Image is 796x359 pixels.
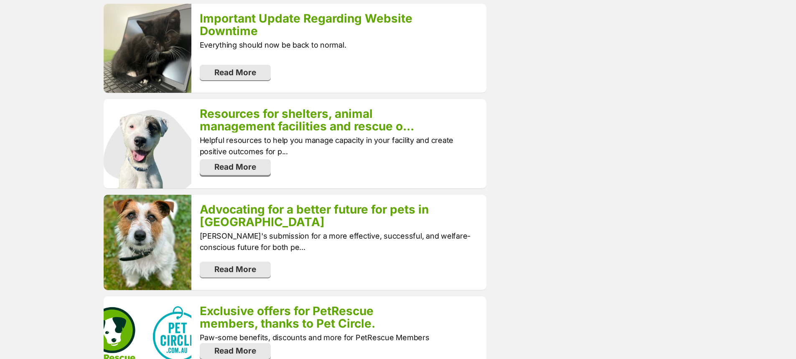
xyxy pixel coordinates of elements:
img: f5nqs1wraofb29rd4mk4.jpg [104,4,191,93]
span: translation missing: en.admin.index.read_more [214,346,256,356]
p: Helpful resources to help you manage capacity in your facility and create positive outcomes for p... [200,135,478,157]
span: translation missing: en.admin.index.read_more [214,68,256,77]
a: Advocating for a better future for pets in [GEOGRAPHIC_DATA] [200,202,429,229]
a: Resources for shelters, animal management facilities and rescue o... [200,107,414,133]
a: Read More [200,262,271,278]
a: Read More [200,65,271,81]
a: Important Update Regarding Website Downtime [200,11,412,38]
p: Everything should now be back to normal. [200,39,478,51]
a: Read More [200,343,271,359]
p: [PERSON_NAME]'s submission for a more effective, successful, and welfare-conscious future for bot... [200,230,478,253]
a: Exclusive offers for PetRescue members, thanks to Pet Circle. [200,304,375,331]
span: translation missing: en.admin.index.read_more [214,162,256,172]
a: Read More [200,159,271,175]
span: translation missing: en.admin.index.read_more [214,265,256,274]
img: osmkmj8dieabpyvi84oj.jpg [104,195,191,290]
img: pdlxge3wegb0a93r4ese.png [104,99,191,188]
p: Paw-some benefits, discounts and more for PetRescue Members [200,332,478,343]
